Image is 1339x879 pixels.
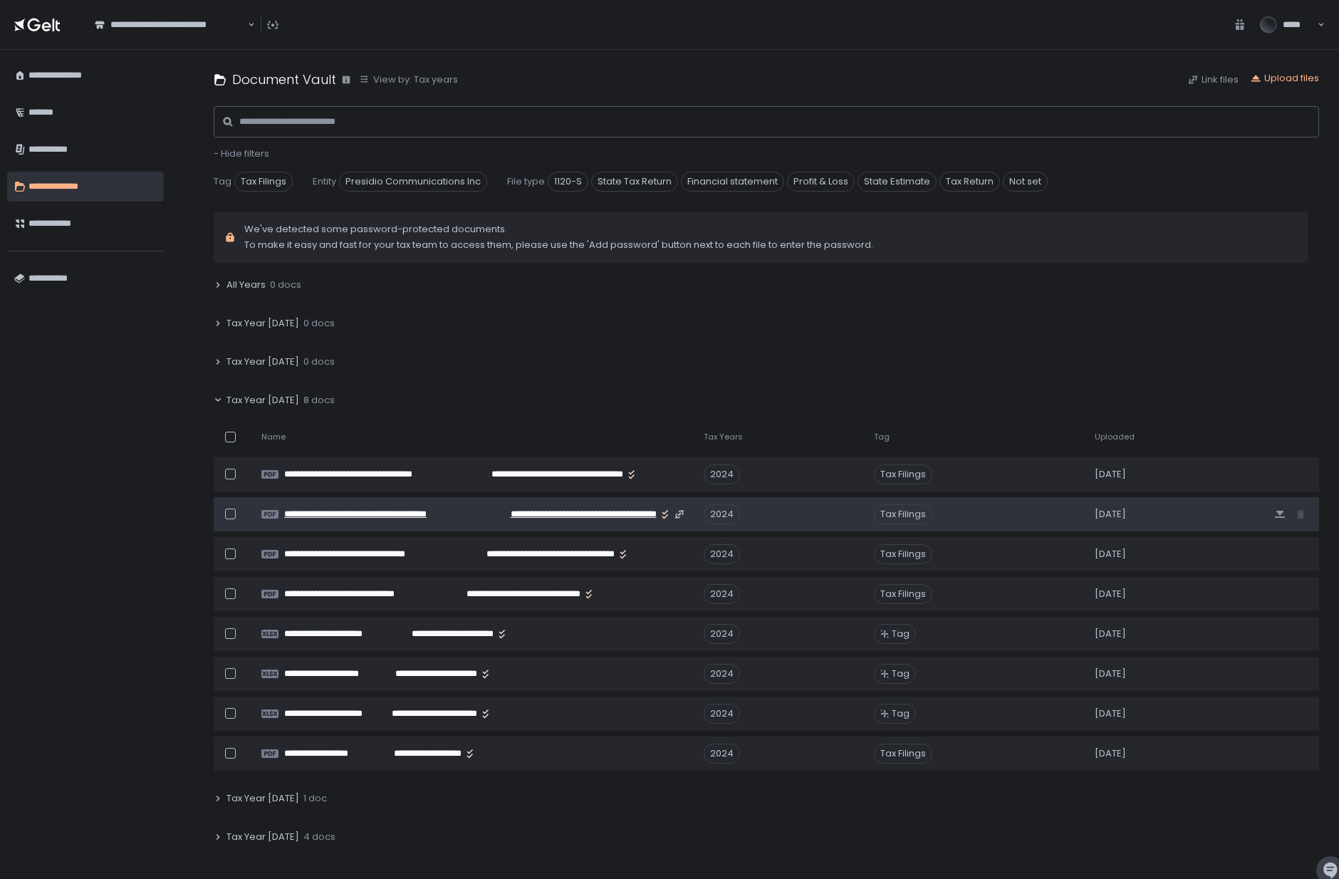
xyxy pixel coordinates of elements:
[704,584,740,604] div: 2024
[303,792,327,805] span: 1 doc
[892,707,910,720] span: Tag
[704,432,743,442] span: Tax Years
[226,317,299,330] span: Tax Year [DATE]
[85,10,255,40] div: Search for option
[303,317,335,330] span: 0 docs
[1095,747,1126,760] span: [DATE]
[359,73,458,86] button: View by: Tax years
[892,667,910,680] span: Tag
[1095,468,1126,481] span: [DATE]
[313,175,336,188] span: Entity
[874,432,890,442] span: Tag
[226,831,299,843] span: Tax Year [DATE]
[244,223,873,236] span: We've detected some password-protected documents.
[303,394,335,407] span: 8 docs
[874,584,932,604] span: Tax Filings
[1095,628,1126,640] span: [DATE]
[226,394,299,407] span: Tax Year [DATE]
[507,175,545,188] span: File type
[892,628,910,640] span: Tag
[261,432,286,442] span: Name
[704,464,740,484] div: 2024
[1095,548,1126,561] span: [DATE]
[548,172,588,192] span: 1120-S
[704,504,740,524] div: 2024
[704,704,740,724] div: 2024
[591,172,678,192] span: State Tax Return
[874,464,932,484] span: Tax Filings
[704,624,740,644] div: 2024
[874,504,932,524] span: Tax Filings
[226,792,299,805] span: Tax Year [DATE]
[1003,172,1048,192] span: Not set
[1095,707,1126,720] span: [DATE]
[939,172,1000,192] span: Tax Return
[704,664,740,684] div: 2024
[303,831,335,843] span: 4 docs
[681,172,784,192] span: Financial statement
[1250,72,1319,85] button: Upload files
[214,175,231,188] span: Tag
[1095,667,1126,680] span: [DATE]
[858,172,937,192] span: State Estimate
[1095,588,1126,600] span: [DATE]
[244,239,873,251] span: To make it easy and fast for your tax team to access them, please use the 'Add password' button n...
[1187,73,1239,86] button: Link files
[704,544,740,564] div: 2024
[874,744,932,764] span: Tax Filings
[704,744,740,764] div: 2024
[234,172,293,192] span: Tax Filings
[214,147,269,160] button: - Hide filters
[787,172,855,192] span: Profit & Loss
[270,279,301,291] span: 0 docs
[226,355,299,368] span: Tax Year [DATE]
[874,544,932,564] span: Tax Filings
[1095,432,1135,442] span: Uploaded
[339,172,487,192] span: Presidio Communications Inc
[232,70,336,89] h1: Document Vault
[226,279,266,291] span: All Years
[1095,508,1126,521] span: [DATE]
[303,355,335,368] span: 0 docs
